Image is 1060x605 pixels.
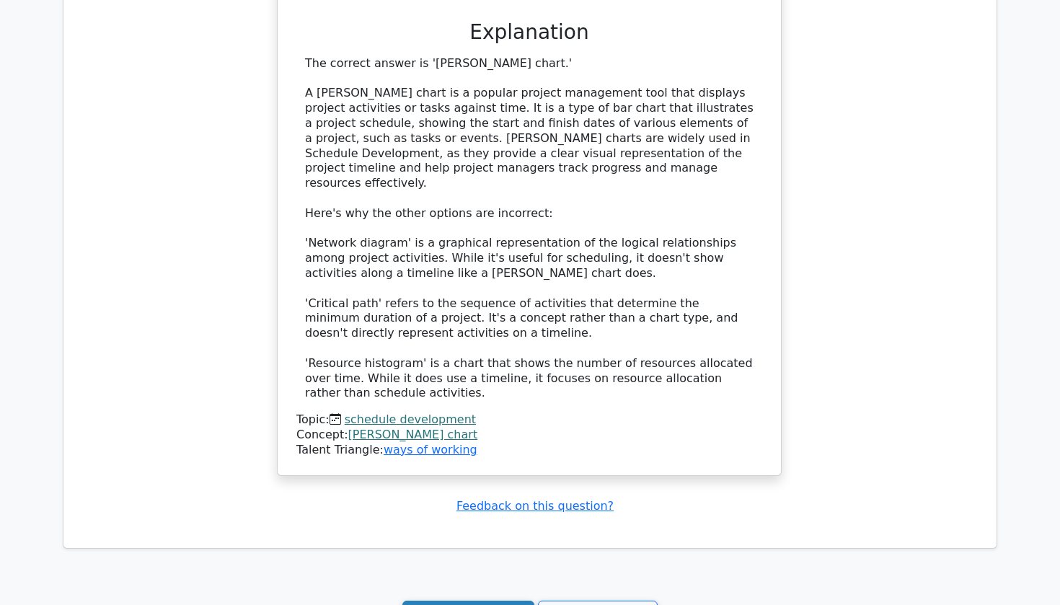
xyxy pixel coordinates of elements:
h3: Explanation [305,20,754,45]
div: Topic: [296,412,762,428]
a: [PERSON_NAME] chart [348,428,478,441]
a: ways of working [384,443,477,456]
div: Concept: [296,428,762,443]
div: The correct answer is '[PERSON_NAME] chart.' A [PERSON_NAME] chart is a popular project managemen... [305,56,754,401]
a: Feedback on this question? [456,499,614,513]
div: Talent Triangle: [296,412,762,457]
a: schedule development [345,412,476,426]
